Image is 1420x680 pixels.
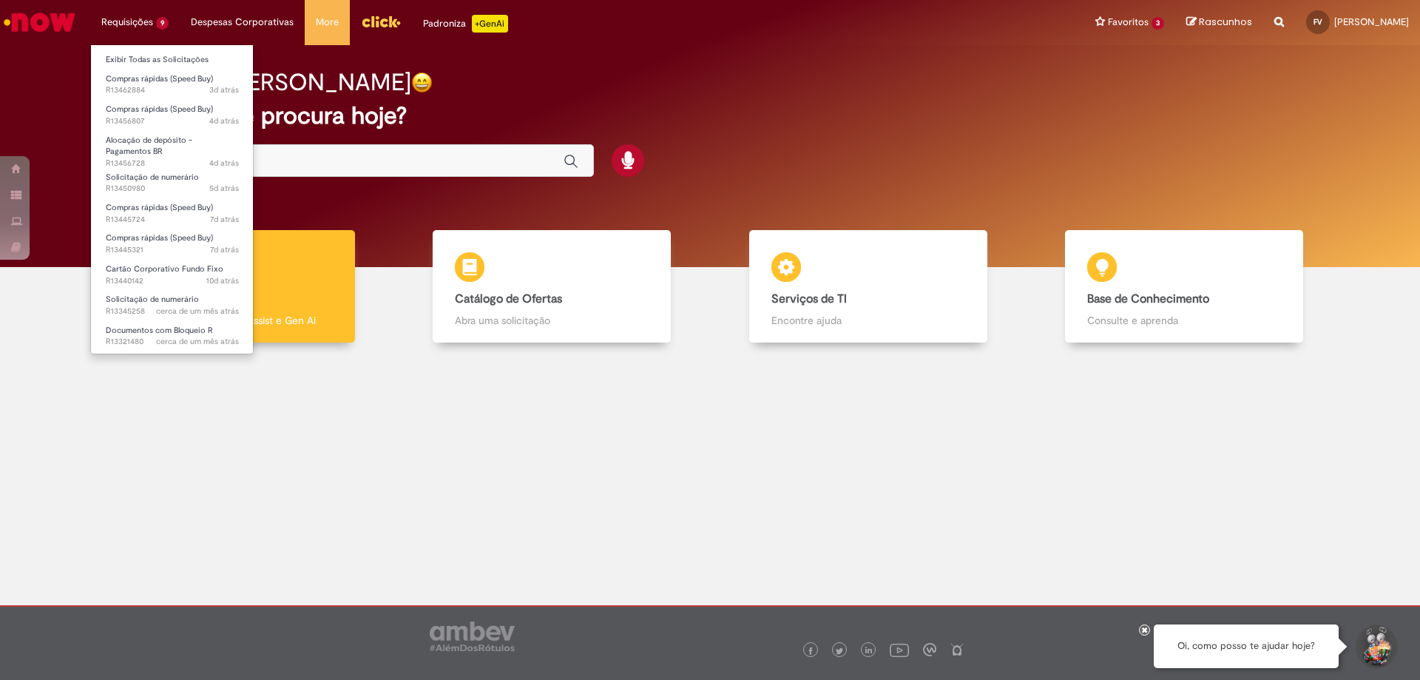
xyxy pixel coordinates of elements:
[209,115,239,127] span: 4d atrás
[1,7,78,37] img: ServiceNow
[91,132,254,164] a: Aberto R13456728 : Alocação de depósito - Pagamentos BR
[209,115,239,127] time: 28/08/2025 10:46:21
[156,306,239,317] time: 01/08/2025 11:47:28
[423,15,508,33] div: Padroniza
[710,230,1027,343] a: Serviços de TI Encontre ajuda
[890,640,909,659] img: logo_footer_youtube.png
[106,84,239,96] span: R13462884
[106,336,239,348] span: R13321480
[316,15,339,30] span: More
[106,306,239,317] span: R13345258
[106,214,239,226] span: R13445724
[1087,292,1209,306] b: Base de Conhecimento
[807,647,814,655] img: logo_footer_facebook.png
[106,244,239,256] span: R13445321
[106,202,213,213] span: Compras rápidas (Speed Buy)
[771,313,965,328] p: Encontre ajuda
[106,115,239,127] span: R13456807
[101,15,153,30] span: Requisições
[361,10,401,33] img: click_logo_yellow_360x200.png
[209,183,239,194] span: 5d atrás
[106,275,239,287] span: R13440142
[1313,17,1322,27] span: FV
[1154,625,1339,668] div: Oi, como posso te ajudar hoje?
[209,84,239,95] time: 29/08/2025 15:06:09
[865,647,873,656] img: logo_footer_linkedin.png
[836,647,843,655] img: logo_footer_twitter.png
[209,158,239,169] time: 28/08/2025 10:37:01
[106,263,223,275] span: Cartão Corporativo Fundo Fixo
[91,169,254,197] a: Aberto R13450980 : Solicitação de numerário
[156,306,239,317] span: cerca de um mês atrás
[1334,16,1409,28] span: [PERSON_NAME]
[106,73,213,84] span: Compras rápidas (Speed Buy)
[106,325,213,336] span: Documentos com Bloqueio R
[91,323,254,350] a: Aberto R13321480 : Documentos com Bloqueio R
[455,313,649,328] p: Abra uma solicitação
[210,214,239,225] time: 25/08/2025 17:09:56
[91,292,254,319] a: Aberto R13345258 : Solicitação de numerário
[91,52,254,68] a: Exibir Todas as Solicitações
[1199,15,1252,29] span: Rascunhos
[1353,625,1398,669] button: Iniciar Conversa de Suporte
[206,275,239,286] time: 22/08/2025 14:26:53
[1108,15,1149,30] span: Favoritos
[210,244,239,255] span: 7d atrás
[394,230,711,343] a: Catálogo de Ofertas Abra uma solicitação
[106,172,199,183] span: Solicitação de numerário
[950,643,964,656] img: logo_footer_naosei.png
[156,336,239,347] span: cerca de um mês atrás
[1186,16,1252,30] a: Rascunhos
[91,230,254,257] a: Aberto R13445321 : Compras rápidas (Speed Buy)
[411,72,433,93] img: happy-face.png
[78,230,394,343] a: Tirar dúvidas Tirar dúvidas com Lupi Assist e Gen Ai
[106,232,213,243] span: Compras rápidas (Speed Buy)
[209,158,239,169] span: 4d atrás
[191,15,294,30] span: Despesas Corporativas
[430,622,515,651] img: logo_footer_ambev_rotulo_gray.png
[90,44,254,354] ul: Requisições
[128,103,1293,129] h2: O que você procura hoje?
[209,84,239,95] span: 3d atrás
[91,200,254,227] a: Aberto R13445724 : Compras rápidas (Speed Buy)
[91,261,254,289] a: Aberto R13440142 : Cartão Corporativo Fundo Fixo
[210,214,239,225] span: 7d atrás
[106,183,239,195] span: R13450980
[206,275,239,286] span: 10d atrás
[472,15,508,33] p: +GenAi
[156,17,169,30] span: 9
[106,158,239,169] span: R13456728
[128,70,411,95] h2: Bom dia, [PERSON_NAME]
[106,135,192,158] span: Alocação de depósito - Pagamentos BR
[1152,17,1164,30] span: 3
[106,294,199,305] span: Solicitação de numerário
[455,292,562,306] b: Catálogo de Ofertas
[91,101,254,129] a: Aberto R13456807 : Compras rápidas (Speed Buy)
[771,292,847,306] b: Serviços de TI
[1027,230,1343,343] a: Base de Conhecimento Consulte e aprenda
[91,71,254,98] a: Aberto R13462884 : Compras rápidas (Speed Buy)
[1087,313,1281,328] p: Consulte e aprenda
[156,336,239,347] time: 24/07/2025 16:21:17
[209,183,239,194] time: 27/08/2025 09:21:54
[923,643,936,656] img: logo_footer_workplace.png
[210,244,239,255] time: 25/08/2025 16:13:34
[106,104,213,115] span: Compras rápidas (Speed Buy)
